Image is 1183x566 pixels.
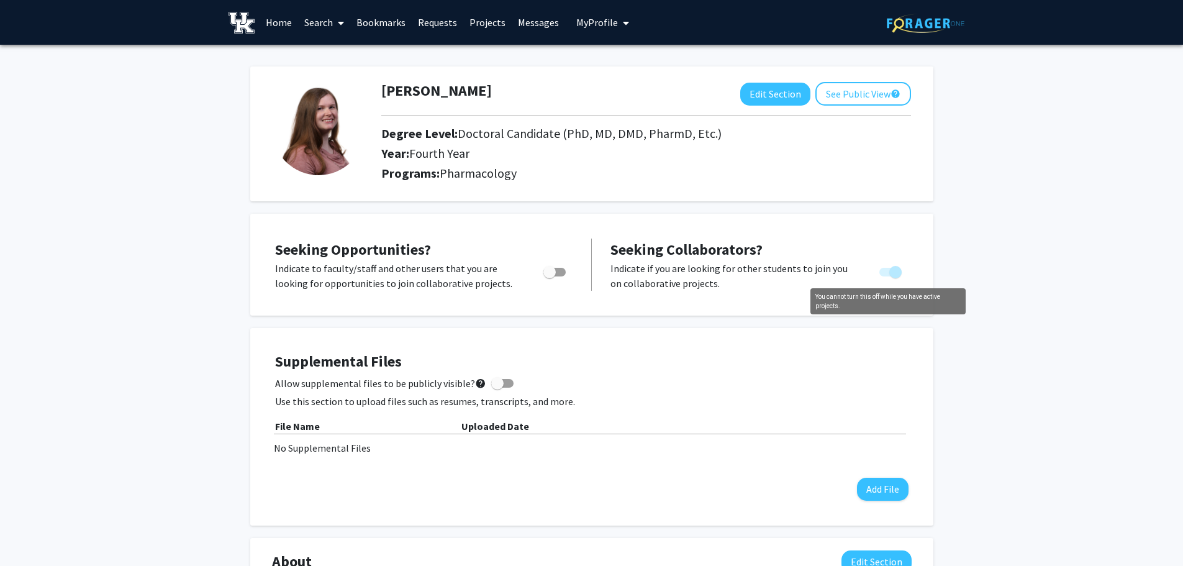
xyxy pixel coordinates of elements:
h2: Year: [381,146,828,161]
b: File Name [275,420,320,432]
span: Seeking Opportunities? [275,240,431,259]
h4: Supplemental Files [275,353,909,371]
span: My Profile [576,16,618,29]
div: You cannot turn this off while you have active projects. [810,288,966,314]
span: Pharmacology [440,165,517,181]
span: Doctoral Candidate (PhD, MD, DMD, PharmD, Etc.) [458,126,722,141]
a: Home [260,1,298,44]
div: You cannot turn this off while you have active projects. [874,261,909,280]
h2: Programs: [381,166,911,181]
p: Use this section to upload files such as resumes, transcripts, and more. [275,394,909,409]
h1: [PERSON_NAME] [381,82,492,100]
img: ForagerOne Logo [887,14,964,33]
b: Uploaded Date [461,420,529,432]
iframe: Chat [9,510,53,557]
p: Indicate if you are looking for other students to join you on collaborative projects. [610,261,856,291]
a: Projects [463,1,512,44]
h2: Degree Level: [381,126,828,141]
img: Profile Picture [272,82,365,175]
span: Fourth Year [409,145,469,161]
a: Requests [412,1,463,44]
mat-icon: help [475,376,486,391]
span: Allow supplemental files to be publicly visible? [275,376,486,391]
div: Toggle [538,261,573,280]
img: University of Kentucky Logo [229,12,255,34]
div: No Supplemental Files [274,440,910,455]
p: Indicate to faculty/staff and other users that you are looking for opportunities to join collabor... [275,261,520,291]
a: Search [298,1,350,44]
div: Toggle [874,261,909,280]
a: Messages [512,1,565,44]
button: See Public View [815,82,911,106]
span: Seeking Collaborators? [610,240,763,259]
button: Add File [857,478,909,501]
a: Bookmarks [350,1,412,44]
mat-icon: help [891,86,900,101]
button: Edit Section [740,83,810,106]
